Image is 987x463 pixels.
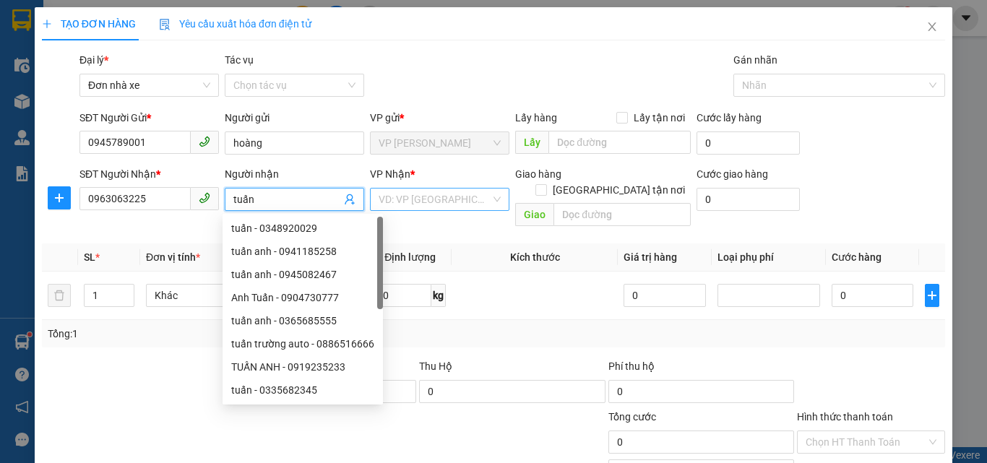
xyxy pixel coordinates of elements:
input: Cước giao hàng [697,188,800,211]
span: Tổng cước [608,411,656,423]
img: logo [7,40,20,108]
div: tuấn - 0335682345 [231,382,374,398]
label: Hình thức thanh toán [797,411,893,423]
div: tuấn anh - 0365685555 [231,313,374,329]
span: Định lượng [384,251,436,263]
span: Giao hàng [515,168,561,180]
span: QT1410250338 [124,47,236,66]
div: VP gửi [370,110,509,126]
input: Dọc đường [553,203,691,226]
th: Loại phụ phí [712,243,826,272]
span: VP QUANG TRUNG [379,132,501,154]
span: plus [926,290,939,301]
div: Người nhận [225,166,364,182]
span: Kích thước [510,251,560,263]
span: kg [431,284,446,307]
div: SĐT Người Nhận [79,166,219,182]
button: plus [925,284,939,307]
div: Tổng: 1 [48,326,382,342]
strong: CÔNG TY TNHH VĨNH QUANG [33,12,111,59]
span: close [926,21,938,33]
div: tuấn - 0335682345 [223,378,383,402]
span: Đại lý [79,54,108,66]
span: Đơn vị tính [146,251,200,263]
div: TUẤN ANH - 0919235233 [223,355,383,378]
input: Cước lấy hàng [697,131,800,155]
span: [GEOGRAPHIC_DATA] tận nơi [547,182,691,198]
div: tuấn - 0348920029 [231,220,374,236]
span: Giá trị hàng [624,251,677,263]
div: tuấn trường auto - 0886516666 [223,332,383,355]
label: Cước giao hàng [697,168,768,180]
strong: Hotline : 0889 23 23 23 [25,95,119,106]
div: tuấn anh - 0945082467 [223,263,383,286]
div: Người gửi [225,110,364,126]
input: 0 [624,284,705,307]
div: tuấn anh - 0945082467 [231,267,374,282]
label: Cước lấy hàng [697,112,762,124]
button: Close [912,7,952,48]
div: TUẤN ANH - 0919235233 [231,359,374,375]
span: Thu Hộ [419,360,452,372]
span: plus [48,192,70,204]
div: Phí thu hộ [608,358,794,380]
span: TẠO ĐƠN HÀNG [42,18,136,30]
span: plus [42,19,52,29]
span: Khác [155,285,240,306]
span: VP Nhận [370,168,410,180]
div: Anh Tuấn - 0904730777 [231,290,374,306]
div: Anh Tuấn - 0904730777 [223,286,383,309]
input: Dọc đường [548,131,691,154]
img: icon [159,19,171,30]
div: tuấn anh - 0941185258 [231,243,374,259]
div: tuấn trường auto - 0886516666 [231,336,374,352]
label: Gán nhãn [733,54,777,66]
button: delete [48,284,71,307]
div: tuấn - 0348920029 [223,217,383,240]
span: phone [199,136,210,147]
strong: PHIẾU GỬI HÀNG [36,61,109,92]
span: phone [199,192,210,204]
span: Lấy tận nơi [628,110,691,126]
span: Cước hàng [832,251,882,263]
div: SĐT Người Gửi [79,110,219,126]
span: Lấy hàng [515,112,557,124]
span: Lấy [515,131,548,154]
span: Yêu cầu xuất hóa đơn điện tử [159,18,311,30]
div: tuấn anh - 0365685555 [223,309,383,332]
span: Giao [515,203,553,226]
label: Tác vụ [225,54,254,66]
div: tuấn anh - 0941185258 [223,240,383,263]
span: Đơn nhà xe [88,74,210,96]
button: plus [48,186,71,209]
span: SL [84,251,95,263]
span: user-add [344,194,355,205]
